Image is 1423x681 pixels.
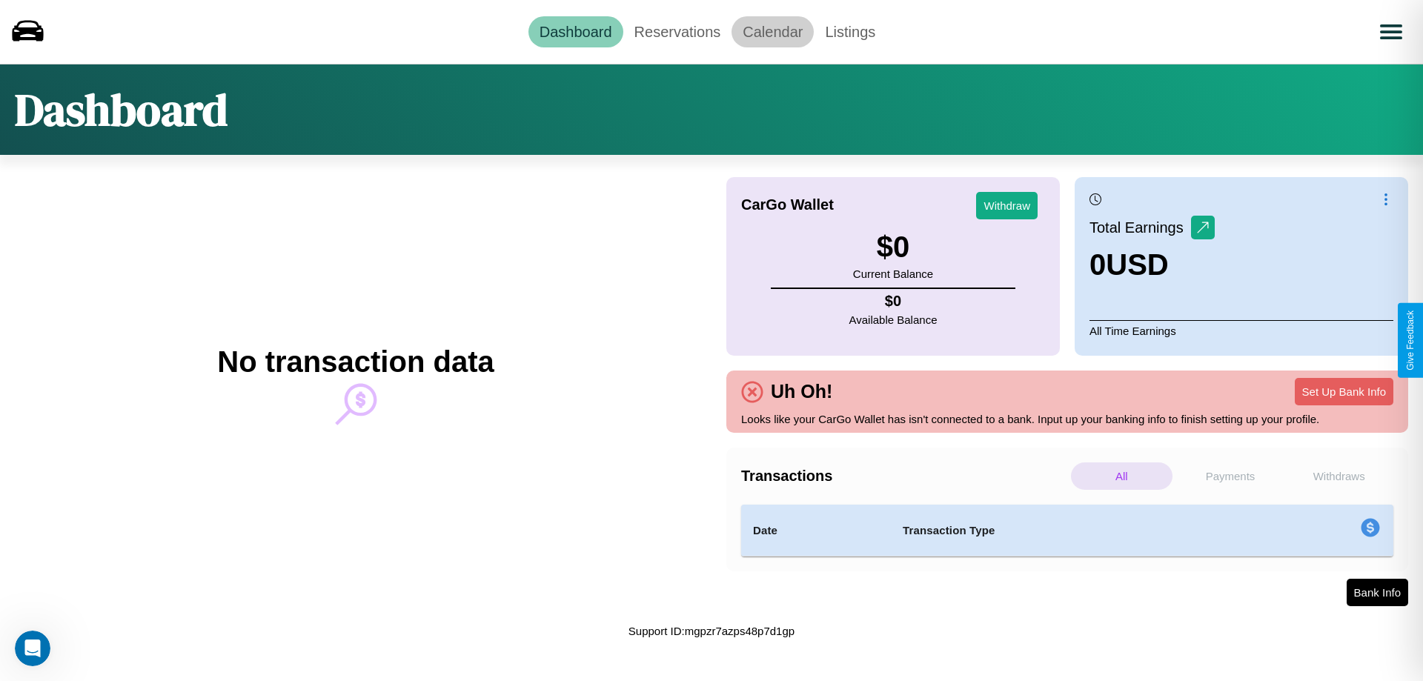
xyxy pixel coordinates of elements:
p: Support ID: mgpzr7azps48p7d1gp [628,621,795,641]
p: All Time Earnings [1089,320,1393,341]
p: Available Balance [849,310,938,330]
p: Total Earnings [1089,214,1191,241]
h3: 0 USD [1089,248,1215,282]
a: Dashboard [528,16,623,47]
button: Set Up Bank Info [1295,378,1393,405]
h4: Transaction Type [903,522,1239,539]
p: Payments [1180,462,1281,490]
a: Reservations [623,16,732,47]
h4: CarGo Wallet [741,196,834,213]
iframe: Intercom live chat [15,631,50,666]
h1: Dashboard [15,79,228,140]
div: Give Feedback [1405,310,1416,371]
h3: $ 0 [853,230,933,264]
button: Bank Info [1347,579,1408,606]
p: Looks like your CarGo Wallet has isn't connected to a bank. Input up your banking info to finish ... [741,409,1393,429]
p: Current Balance [853,264,933,284]
a: Calendar [732,16,814,47]
p: All [1071,462,1172,490]
button: Withdraw [976,192,1038,219]
h4: Transactions [741,468,1067,485]
table: simple table [741,505,1393,557]
h4: Uh Oh! [763,381,840,402]
a: Listings [814,16,886,47]
button: Open menu [1370,11,1412,53]
h2: No transaction data [217,345,494,379]
h4: Date [753,522,879,539]
p: Withdraws [1288,462,1390,490]
h4: $ 0 [849,293,938,310]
